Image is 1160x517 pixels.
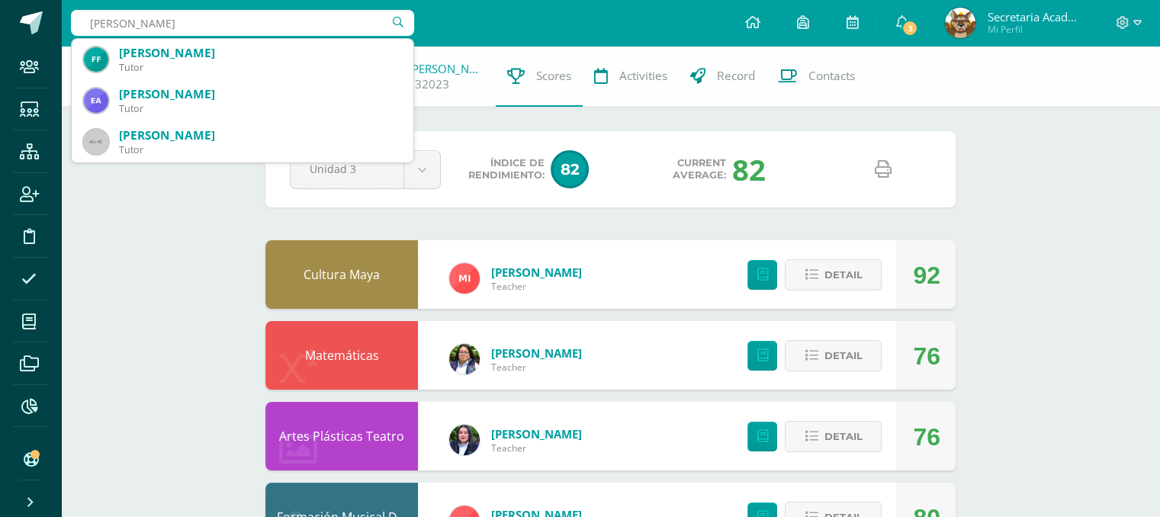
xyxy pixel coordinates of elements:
div: 92 [913,241,940,310]
div: 82 [732,149,766,189]
span: 3 [901,20,918,37]
span: Record [717,68,755,84]
span: 82 [551,150,589,188]
span: Scores [536,68,571,84]
img: ee34ef986f03f45fc2392d0669348478.png [449,425,480,455]
span: Secretaria Académica [987,9,1078,24]
span: Teacher [491,280,582,293]
span: Detail [824,422,862,451]
a: Unidad 3 [291,151,440,188]
div: Tutor [119,102,401,115]
div: [PERSON_NAME] [119,127,401,143]
span: Activities [619,68,667,84]
button: Detail [785,421,882,452]
span: Índice de Rendimiento: [468,157,545,181]
input: Search a user… [71,10,414,36]
img: c7456b1c7483b5bc980471181b9518ab.png [449,344,480,374]
div: 76 [913,403,940,471]
div: Tutor [119,61,401,74]
a: Matemáticas [305,347,379,364]
button: Detail [785,340,882,371]
div: Cultura Maya [265,240,418,309]
span: Contacts [808,68,855,84]
div: 76 [913,322,940,390]
img: 11d24191fd75aac343cec6a83ece81f8.png [84,88,108,113]
span: Teacher [491,361,582,374]
div: [PERSON_NAME] [119,45,401,61]
img: 44d6844626d8e2e606db035c8748ab09.png [84,47,108,72]
span: Mi Perfil [987,23,1078,36]
div: [PERSON_NAME] [119,86,401,102]
span: Unidad 3 [310,151,384,187]
a: [PERSON_NAME] [408,61,484,76]
img: bcb5d855c5dab1d02cc8bcea50869bf4.png [449,263,480,294]
a: Contacts [766,46,866,107]
a: [PERSON_NAME] [491,265,582,280]
img: d6a28b792dbf0ce41b208e57d9de1635.png [945,8,975,38]
a: Activities [583,46,679,107]
a: [PERSON_NAME] [491,345,582,361]
a: 732023 [408,76,449,92]
div: Tutor [119,143,401,156]
a: Artes Plásticas Teatro [279,428,404,445]
div: Matemáticas [265,321,418,390]
a: Record [679,46,766,107]
button: Detail [785,259,882,291]
span: Detail [824,342,862,370]
img: 45x45 [84,130,108,154]
span: Current average: [673,157,726,181]
a: Cultura Maya [304,266,380,283]
span: Teacher [491,442,582,454]
span: Detail [824,261,862,289]
a: [PERSON_NAME] [491,426,582,442]
a: Scores [496,46,583,107]
div: Artes Plásticas Teatro [265,402,418,470]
